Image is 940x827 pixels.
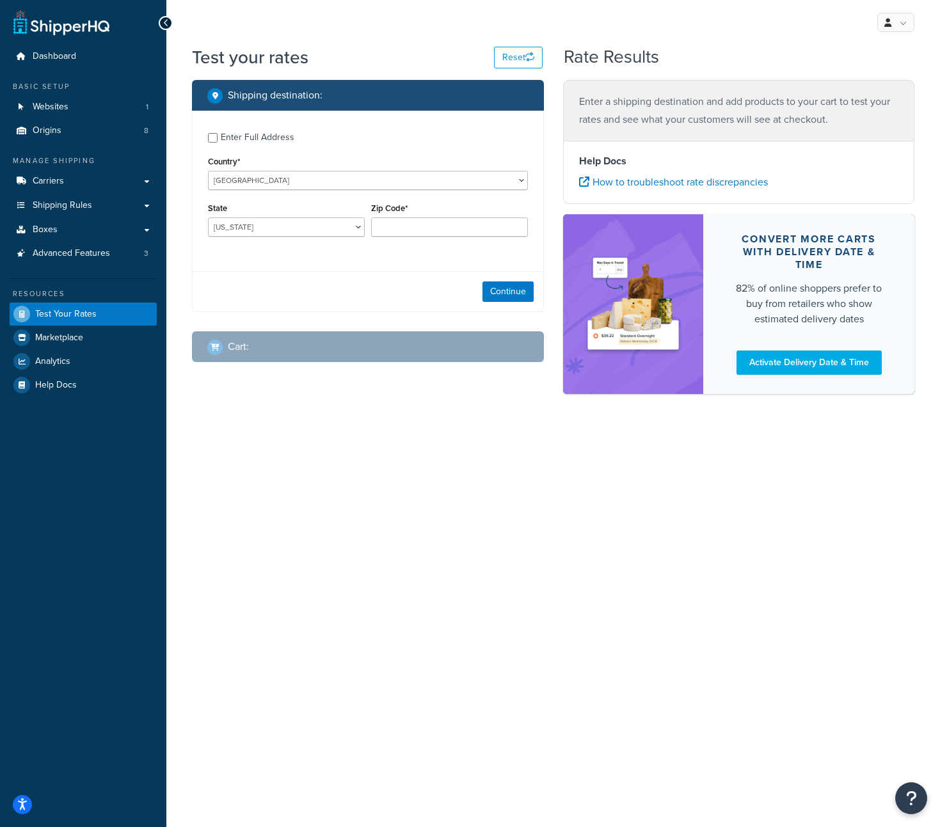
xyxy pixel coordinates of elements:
[33,248,110,259] span: Advanced Features
[10,242,157,265] a: Advanced Features3
[10,326,157,349] a: Marketplace
[35,356,70,367] span: Analytics
[10,155,157,166] div: Manage Shipping
[10,303,157,326] a: Test Your Rates
[221,129,294,146] div: Enter Full Address
[33,51,76,62] span: Dashboard
[737,350,882,375] a: Activate Delivery Date & Time
[10,169,157,193] a: Carriers
[146,102,148,113] span: 1
[494,47,543,68] button: Reset
[564,47,659,67] h2: Rate Results
[192,45,308,70] h1: Test your rates
[228,90,323,101] h2: Shipping destination :
[208,133,218,143] input: Enter Full Address
[35,380,77,391] span: Help Docs
[10,218,157,242] a: Boxes
[10,350,157,373] a: Analytics
[33,224,58,235] span: Boxes
[10,119,157,143] li: Origins
[228,341,249,352] h2: Cart :
[10,119,157,143] a: Origins8
[10,95,157,119] li: Websites
[579,93,899,129] p: Enter a shipping destination and add products to your cart to test your rates and see what your c...
[582,233,685,374] img: feature-image-ddt-36eae7f7280da8017bfb280eaccd9c446f90b1fe08728e4019434db127062ab4.png
[10,81,157,92] div: Basic Setup
[144,248,148,259] span: 3
[208,203,227,213] label: State
[33,125,61,136] span: Origins
[10,45,157,68] a: Dashboard
[482,281,534,302] button: Continue
[10,242,157,265] li: Advanced Features
[10,374,157,397] a: Help Docs
[734,233,884,271] div: Convert more carts with delivery date & time
[579,175,768,189] a: How to troubleshoot rate discrepancies
[895,782,927,814] button: Open Resource Center
[10,288,157,299] div: Resources
[35,333,83,343] span: Marketplace
[33,200,92,211] span: Shipping Rules
[208,157,240,166] label: Country*
[371,203,408,213] label: Zip Code*
[35,309,97,320] span: Test Your Rates
[734,281,884,327] div: 82% of online shoppers prefer to buy from retailers who show estimated delivery dates
[144,125,148,136] span: 8
[33,176,64,187] span: Carriers
[10,194,157,217] a: Shipping Rules
[579,154,899,169] h4: Help Docs
[10,95,157,119] a: Websites1
[33,102,68,113] span: Websites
